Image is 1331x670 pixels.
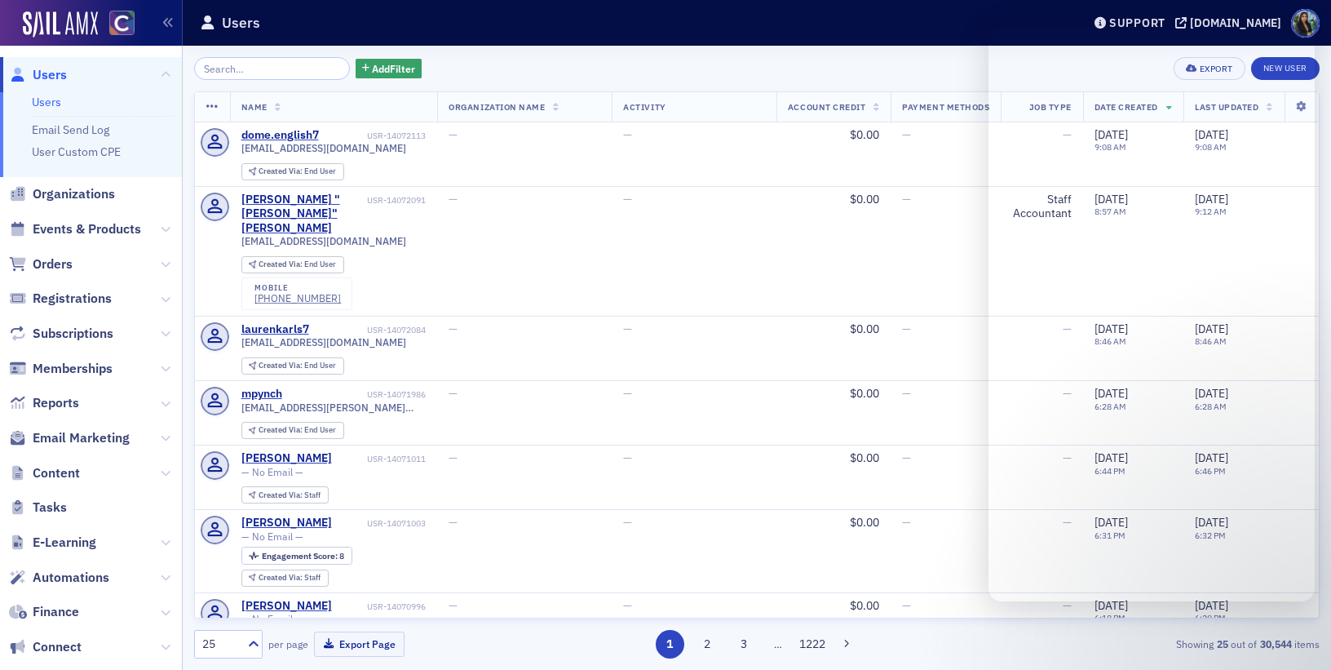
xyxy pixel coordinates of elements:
[1276,615,1315,654] iframe: Intercom live chat
[623,127,632,142] span: —
[850,127,879,142] span: $0.00
[259,572,304,583] span: Created Via :
[902,322,911,336] span: —
[33,638,82,656] span: Connect
[956,637,1320,651] div: Showing out of items
[850,322,879,336] span: $0.00
[850,386,879,401] span: $0.00
[259,259,304,269] span: Created Via :
[9,499,67,517] a: Tasks
[798,630,827,659] button: 1222
[449,322,458,336] span: —
[788,101,865,113] span: Account Credit
[241,402,427,414] span: [EMAIL_ADDRESS][PERSON_NAME][DOMAIN_NAME]
[33,185,115,203] span: Organizations
[241,422,344,439] div: Created Via: End User
[33,394,79,412] span: Reports
[241,570,329,587] div: Created Via: Staff
[623,515,632,530] span: —
[334,454,426,464] div: USR-14071011
[9,429,130,447] a: Email Marketing
[241,322,309,337] a: laurenkarls7
[334,601,426,612] div: USR-14070996
[314,632,405,657] button: Export Page
[241,163,344,180] div: Created Via: End User
[33,290,112,308] span: Registrations
[623,322,632,336] span: —
[367,195,426,206] div: USR-14072091
[656,630,684,659] button: 1
[259,424,304,435] span: Created Via :
[241,516,332,530] a: [PERSON_NAME]
[259,260,336,269] div: End User
[254,292,341,304] a: [PHONE_NUMBER]
[33,360,113,378] span: Memberships
[1214,637,1231,651] strong: 25
[902,101,989,113] span: Payment Methods
[32,122,109,137] a: Email Send Log
[9,185,115,203] a: Organizations
[449,598,458,613] span: —
[850,192,879,206] span: $0.00
[902,192,911,206] span: —
[23,11,98,38] a: SailAMX
[321,131,426,141] div: USR-14072113
[1195,612,1226,623] time: 6:20 PM
[449,127,458,142] span: —
[850,598,879,613] span: $0.00
[259,167,336,176] div: End User
[9,360,113,378] a: Memberships
[9,638,82,656] a: Connect
[1109,16,1165,30] div: Support
[98,11,135,38] a: View Homepage
[259,426,336,435] div: End User
[259,166,304,176] span: Created Via :
[9,220,141,238] a: Events & Products
[241,547,352,565] div: Engagement Score: 8
[285,389,426,400] div: USR-14071986
[259,490,304,500] span: Created Via :
[902,450,911,465] span: —
[262,552,344,561] div: 8
[449,386,458,401] span: —
[33,255,73,273] span: Orders
[241,193,365,236] a: [PERSON_NAME] "[PERSON_NAME]" [PERSON_NAME]
[623,192,632,206] span: —
[32,144,121,159] a: User Custom CPE
[312,325,426,335] div: USR-14072084
[241,387,282,402] a: mpynch
[194,57,350,80] input: Search…
[9,325,113,343] a: Subscriptions
[623,450,632,465] span: —
[1257,637,1294,651] strong: 30,544
[902,386,911,401] span: —
[372,61,415,76] span: Add Filter
[9,534,96,552] a: E-Learning
[241,128,319,143] a: dome.english7
[1175,17,1287,29] button: [DOMAIN_NAME]
[33,325,113,343] span: Subscriptions
[1291,9,1320,38] span: Profile
[268,637,308,651] label: per page
[33,534,96,552] span: E-Learning
[1190,16,1281,30] div: [DOMAIN_NAME]
[241,101,268,113] span: Name
[262,550,339,561] span: Engagement Score :
[1063,598,1072,613] span: —
[241,336,406,348] span: [EMAIL_ADDRESS][DOMAIN_NAME]
[356,59,422,79] button: AddFilter
[9,255,73,273] a: Orders
[9,464,80,482] a: Content
[254,283,341,293] div: mobile
[33,464,80,482] span: Content
[33,66,67,84] span: Users
[222,13,260,33] h1: Users
[241,256,344,273] div: Created Via: End User
[32,95,61,109] a: Users
[241,451,332,466] a: [PERSON_NAME]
